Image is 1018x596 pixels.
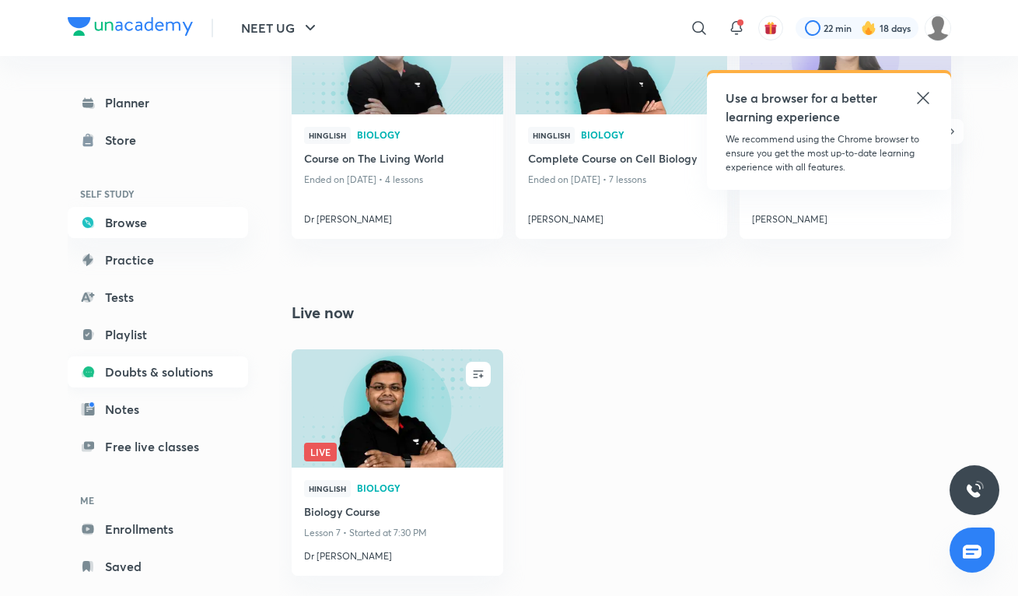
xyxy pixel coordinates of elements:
[726,132,932,174] p: We recommend using the Chrome browser to ensure you get the most up-to-date learning experience w...
[528,150,715,170] a: Complete Course on Cell Biology
[304,480,351,497] span: Hinglish
[68,87,248,118] a: Planner
[581,130,715,139] span: Biology
[68,514,248,545] a: Enrollments
[528,127,575,144] span: Hinglish
[925,15,951,41] img: Disha C
[581,130,715,141] a: Biology
[68,124,248,156] a: Store
[68,487,248,514] h6: ME
[68,244,248,275] a: Practice
[68,17,193,40] a: Company Logo
[726,89,880,126] h5: Use a browser for a better learning experience
[304,503,491,523] a: Biology Course
[758,16,783,40] button: avatar
[68,181,248,207] h6: SELF STUDY
[304,523,491,543] p: Lesson 7 • Started at 7:30 PM
[304,443,337,461] span: Live
[304,150,491,170] a: Course on The Living World
[357,483,491,494] a: Biology
[357,130,491,141] a: Biology
[528,170,715,190] p: Ended on [DATE] • 7 lessons
[68,356,248,387] a: Doubts & solutions
[105,131,145,149] div: Store
[68,319,248,350] a: Playlist
[357,483,491,493] span: Biology
[528,206,715,226] a: [PERSON_NAME]
[357,130,491,139] span: Biology
[304,127,351,144] span: Hinglish
[289,348,505,468] img: new-thumbnail
[68,207,248,238] a: Browse
[752,206,939,226] a: [PERSON_NAME]
[68,282,248,313] a: Tests
[232,12,329,44] button: NEET UG
[68,394,248,425] a: Notes
[965,481,984,500] img: ttu
[68,551,248,582] a: Saved
[304,543,491,563] a: Dr [PERSON_NAME]
[292,349,503,468] a: new-thumbnailLive
[861,20,876,36] img: streak
[304,206,491,226] a: Dr [PERSON_NAME]
[68,17,193,36] img: Company Logo
[68,431,248,462] a: Free live classes
[764,21,778,35] img: avatar
[292,301,354,324] h2: Live now
[304,170,491,190] p: Ended on [DATE] • 4 lessons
